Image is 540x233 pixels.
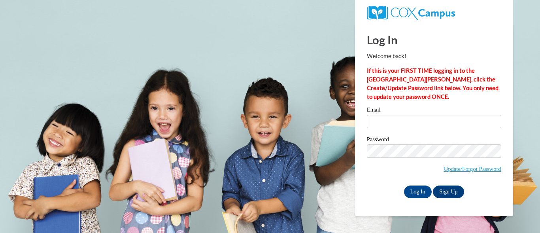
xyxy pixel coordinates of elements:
[367,107,501,115] label: Email
[367,6,455,20] img: COX Campus
[367,52,501,61] p: Welcome back!
[367,9,455,16] a: COX Campus
[444,166,501,172] a: Update/Forgot Password
[433,186,464,198] a: Sign Up
[404,186,432,198] input: Log In
[367,136,501,144] label: Password
[367,32,501,48] h1: Log In
[367,67,498,100] strong: If this is your FIRST TIME logging in to the [GEOGRAPHIC_DATA][PERSON_NAME], click the Create/Upd...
